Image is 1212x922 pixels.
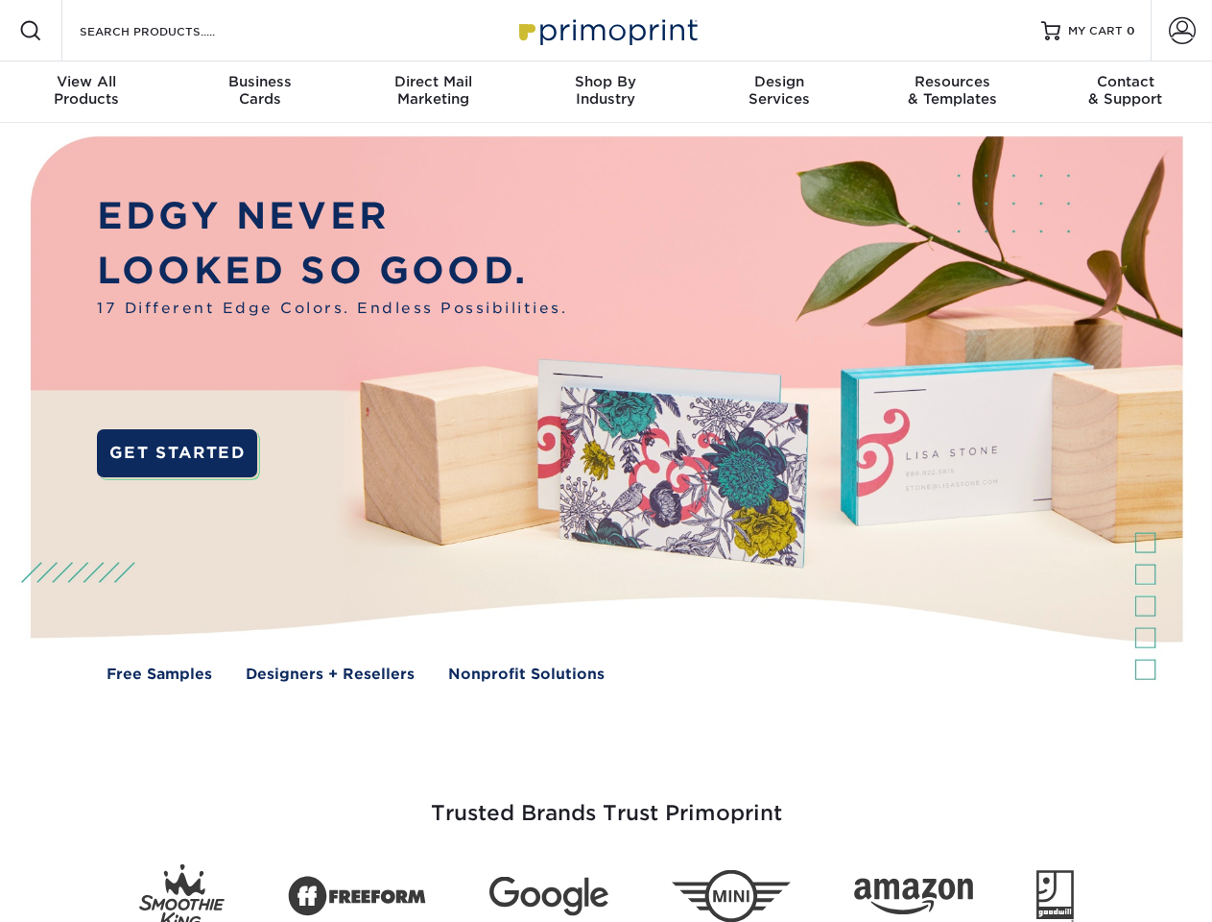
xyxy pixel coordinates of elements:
span: Resources [866,73,1038,90]
span: 17 Different Edge Colors. Endless Possibilities. [97,298,567,320]
a: GET STARTED [97,429,257,477]
input: SEARCH PRODUCTS..... [78,19,265,42]
a: DesignServices [693,61,866,123]
div: Industry [519,73,692,108]
img: Google [489,877,608,916]
span: Contact [1039,73,1212,90]
span: Design [693,73,866,90]
a: Resources& Templates [866,61,1038,123]
p: EDGY NEVER [97,189,567,244]
div: Cards [173,73,345,108]
div: Marketing [346,73,519,108]
a: Shop ByIndustry [519,61,692,123]
span: Direct Mail [346,73,519,90]
img: Amazon [854,879,973,915]
a: Contact& Support [1039,61,1212,123]
span: 0 [1127,24,1135,37]
img: Goodwill [1036,870,1074,922]
span: Business [173,73,345,90]
a: Designers + Resellers [246,664,415,686]
p: LOOKED SO GOOD. [97,244,567,299]
a: Free Samples [107,664,212,686]
a: Nonprofit Solutions [448,664,605,686]
h3: Trusted Brands Trust Primoprint [45,755,1168,849]
div: & Templates [866,73,1038,108]
div: Services [693,73,866,108]
div: & Support [1039,73,1212,108]
span: MY CART [1068,23,1123,39]
span: Shop By [519,73,692,90]
img: Primoprint [511,10,702,51]
a: Direct MailMarketing [346,61,519,123]
a: BusinessCards [173,61,345,123]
